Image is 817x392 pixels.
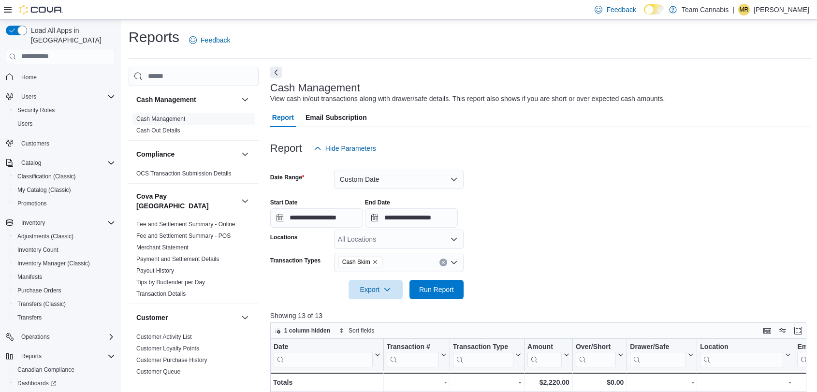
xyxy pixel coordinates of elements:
button: Export [349,280,403,299]
div: Totals [273,377,380,388]
button: Remove Cash Skim from selection in this group [372,259,378,265]
span: Customers [21,140,49,147]
div: Date [274,342,373,367]
button: Home [2,70,119,84]
span: Customer Activity List [136,333,192,341]
a: Feedback [185,30,234,50]
button: Operations [17,331,54,343]
span: Dashboards [14,377,115,389]
button: Promotions [10,197,119,210]
span: Transfers [17,314,42,321]
a: Purchase Orders [14,285,65,296]
span: Manifests [17,273,42,281]
h3: Cash Management [136,95,196,104]
div: Date [274,342,373,351]
span: Payment and Settlement Details [136,255,219,263]
span: Inventory Count [14,244,115,256]
span: Users [17,91,115,102]
a: Users [14,118,36,130]
button: Drawer/Safe [630,342,694,367]
span: My Catalog (Classic) [14,184,115,196]
a: Customer Loyalty Points [136,345,199,352]
span: Adjustments (Classic) [14,231,115,242]
button: Customers [2,136,119,150]
div: Drawer/Safe [630,342,686,367]
div: Drawer/Safe [630,342,686,351]
a: Classification (Classic) [14,171,80,182]
span: Hide Parameters [325,144,376,153]
a: Customer Activity List [136,334,192,340]
button: Clear input [439,259,447,266]
button: Operations [2,330,119,344]
span: Customer Purchase History [136,356,207,364]
a: Promotions [14,198,51,209]
input: Press the down key to open a popover containing a calendar. [365,208,458,228]
button: My Catalog (Classic) [10,183,119,197]
span: Dashboards [17,379,56,387]
span: MR [740,4,749,15]
span: Customer Queue [136,368,180,376]
button: Over/Short [576,342,624,367]
div: Cova Pay [GEOGRAPHIC_DATA] [129,218,259,304]
div: Location [700,342,783,351]
span: Cash Skim [338,257,382,267]
span: Home [17,71,115,83]
button: Keyboard shortcuts [761,325,773,336]
div: Transaction # [386,342,438,351]
span: Inventory Manager (Classic) [14,258,115,269]
span: Transaction Details [136,290,186,298]
h3: Report [270,143,302,154]
button: Manifests [10,270,119,284]
span: Feedback [606,5,636,15]
div: - [630,377,694,388]
div: - [453,377,521,388]
button: Adjustments (Classic) [10,230,119,243]
button: Cash Management [136,95,237,104]
a: Transfers (Classic) [14,298,70,310]
span: Transfers [14,312,115,323]
button: Catalog [2,156,119,170]
button: Date [274,342,380,367]
button: Transaction # [386,342,446,367]
a: Payment and Settlement Details [136,256,219,262]
span: Report [272,108,294,127]
span: Inventory [21,219,45,227]
button: Users [17,91,40,102]
div: Over/Short [576,342,616,351]
span: Merchant Statement [136,244,189,251]
span: Manifests [14,271,115,283]
span: Transfers (Classic) [17,300,66,308]
span: Payout History [136,267,174,275]
span: Cash Out Details [136,127,180,134]
button: 1 column hidden [271,325,334,336]
span: Canadian Compliance [14,364,115,376]
span: Sort fields [349,327,374,334]
button: Compliance [239,148,251,160]
button: Inventory Count [10,243,119,257]
span: Operations [21,333,50,341]
label: Locations [270,233,298,241]
span: Export [354,280,397,299]
span: Home [21,73,37,81]
a: Transfers [14,312,45,323]
div: Compliance [129,168,259,183]
button: Security Roles [10,103,119,117]
a: Cash Management [136,116,185,122]
span: Promotions [17,200,47,207]
button: Users [10,117,119,131]
h3: Customer [136,313,168,322]
button: Reports [2,349,119,363]
span: Catalog [17,157,115,169]
button: Canadian Compliance [10,363,119,377]
button: Open list of options [450,259,458,266]
button: Classification (Classic) [10,170,119,183]
button: Next [270,67,282,78]
img: Cova [19,5,63,15]
span: Catalog [21,159,41,167]
button: Display options [777,325,788,336]
button: Hide Parameters [310,139,380,158]
a: Security Roles [14,104,58,116]
p: | [732,4,734,15]
span: Email Subscription [306,108,367,127]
